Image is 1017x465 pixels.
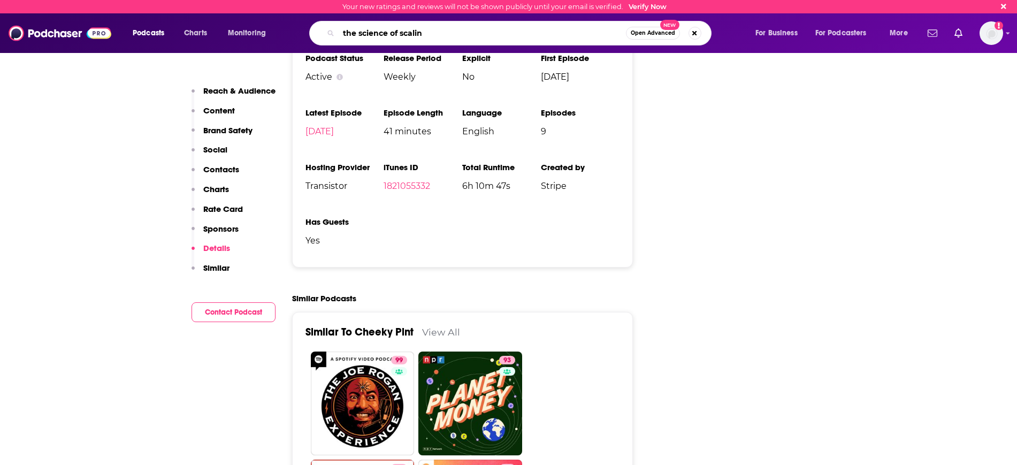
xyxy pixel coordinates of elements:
span: English [462,126,541,136]
a: Show notifications dropdown [950,24,967,42]
h3: Podcast Status [305,53,384,63]
a: Verify Now [629,3,667,11]
p: Contacts [203,164,239,174]
span: Podcasts [133,26,164,41]
svg: Email not verified [995,21,1003,30]
span: 41 minutes [384,126,462,136]
button: Reach & Audience [192,86,276,105]
button: Open AdvancedNew [626,27,680,40]
h3: First Episode [541,53,620,63]
input: Search podcasts, credits, & more... [339,25,626,42]
button: open menu [220,25,280,42]
p: Similar [203,263,230,273]
button: open menu [882,25,921,42]
h3: Created by [541,162,620,172]
p: Sponsors [203,224,239,234]
img: User Profile [980,21,1003,45]
h3: Episodes [541,108,620,118]
img: Podchaser - Follow, Share and Rate Podcasts [9,23,111,43]
a: Show notifications dropdown [923,24,942,42]
span: 99 [395,355,403,366]
span: Weekly [384,72,462,82]
a: [DATE] [305,126,334,136]
h3: Explicit [462,53,541,63]
p: Rate Card [203,204,243,214]
span: 9 [541,126,620,136]
h3: iTunes ID [384,162,462,172]
span: Transistor [305,181,384,191]
button: open menu [748,25,811,42]
button: Similar [192,263,230,283]
button: Show profile menu [980,21,1003,45]
p: Social [203,144,227,155]
button: Social [192,144,227,164]
a: Charts [177,25,213,42]
p: Details [203,243,230,253]
div: Active [305,72,384,82]
span: No [462,72,541,82]
a: Similar To Cheeky Pint [305,325,414,339]
span: 93 [503,355,511,366]
a: 93 [418,352,522,455]
h3: Language [462,108,541,118]
a: 99 [311,352,415,455]
p: Charts [203,184,229,194]
h3: Hosting Provider [305,162,384,172]
h3: Total Runtime [462,162,541,172]
a: View All [422,326,460,338]
h2: Similar Podcasts [292,293,356,303]
button: Rate Card [192,204,243,224]
span: New [660,20,679,30]
h3: Episode Length [384,108,462,118]
span: Stripe [541,181,620,191]
span: [DATE] [541,72,620,82]
span: Logged in as MelissaPS [980,21,1003,45]
button: Sponsors [192,224,239,243]
p: Brand Safety [203,125,253,135]
span: More [890,26,908,41]
span: Charts [184,26,207,41]
button: Details [192,243,230,263]
p: Reach & Audience [203,86,276,96]
a: 1821055332 [384,181,430,191]
a: 99 [391,356,407,364]
div: Search podcasts, credits, & more... [319,21,722,45]
span: For Business [755,26,798,41]
h3: Release Period [384,53,462,63]
span: 6h 10m 47s [462,181,541,191]
button: Contact Podcast [192,302,276,322]
button: open menu [125,25,178,42]
div: Your new ratings and reviews will not be shown publicly until your email is verified. [342,3,667,11]
button: Content [192,105,235,125]
button: Contacts [192,164,239,184]
button: Charts [192,184,229,204]
button: Brand Safety [192,125,253,145]
span: Monitoring [228,26,266,41]
span: For Podcasters [815,26,867,41]
span: Open Advanced [631,31,675,36]
h3: Latest Episode [305,108,384,118]
button: open menu [808,25,882,42]
a: 93 [499,356,515,364]
span: Yes [305,235,384,246]
h3: Has Guests [305,217,384,227]
p: Content [203,105,235,116]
